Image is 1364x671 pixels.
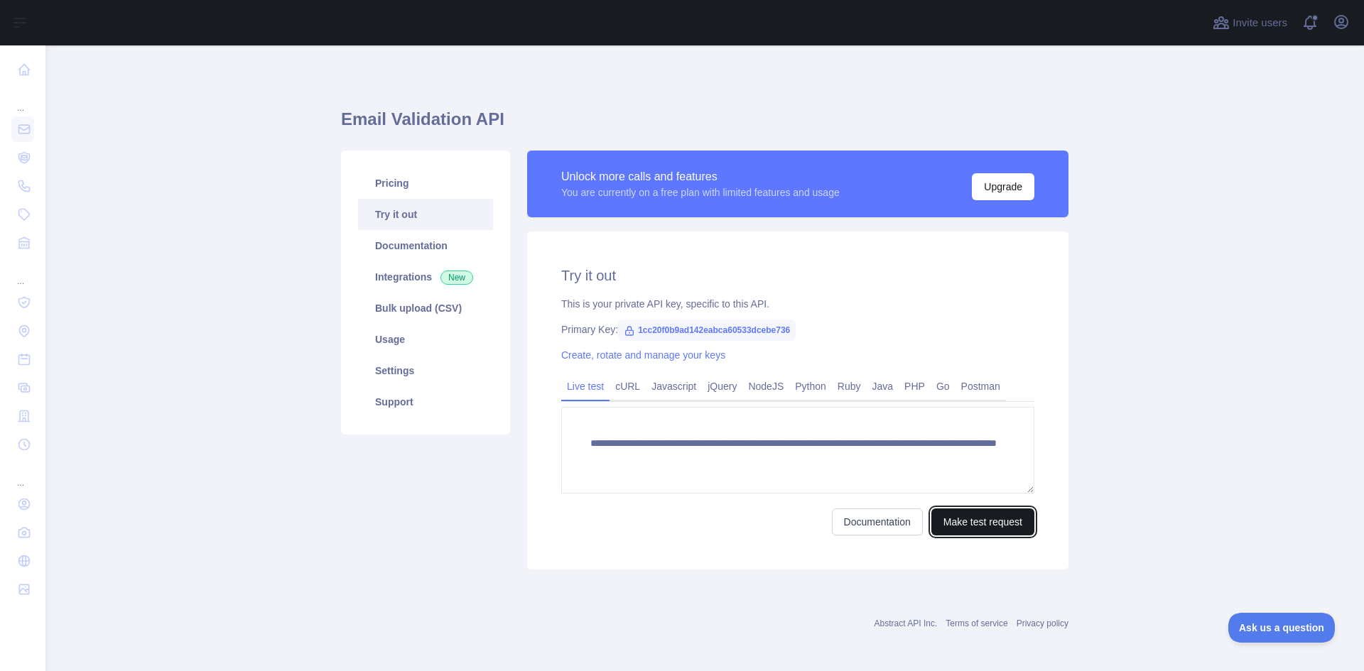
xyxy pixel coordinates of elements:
div: ... [11,460,34,489]
span: Invite users [1233,15,1287,31]
a: Ruby [832,375,867,398]
a: Documentation [358,230,493,261]
a: Live test [561,375,610,398]
a: Postman [956,375,1006,398]
a: Abstract API Inc. [875,618,938,628]
div: Primary Key: [561,322,1034,337]
a: Bulk upload (CSV) [358,293,493,324]
a: PHP [899,375,931,398]
a: jQuery [702,375,742,398]
a: Python [789,375,832,398]
a: Terms of service [946,618,1007,628]
a: Privacy policy [1017,618,1068,628]
button: Make test request [931,508,1034,535]
span: 1cc20f0b9ad142eabca60533dcebe736 [618,320,796,341]
a: Pricing [358,168,493,199]
span: New [440,271,473,285]
a: Javascript [646,375,702,398]
a: Try it out [358,199,493,230]
button: Invite users [1210,11,1290,34]
a: Documentation [832,508,923,535]
a: Usage [358,324,493,355]
div: You are currently on a free plan with limited features and usage [561,185,840,200]
a: Integrations New [358,261,493,293]
a: Settings [358,355,493,386]
h1: Email Validation API [341,108,1068,142]
a: NodeJS [742,375,789,398]
h2: Try it out [561,266,1034,285]
div: ... [11,85,34,114]
button: Upgrade [972,173,1034,200]
iframe: Toggle Customer Support [1228,613,1336,643]
a: Create, rotate and manage your keys [561,349,725,361]
div: ... [11,258,34,287]
div: Unlock more calls and features [561,168,840,185]
div: This is your private API key, specific to this API. [561,297,1034,311]
a: Go [931,375,956,398]
a: Support [358,386,493,418]
a: Java [867,375,899,398]
a: cURL [610,375,646,398]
